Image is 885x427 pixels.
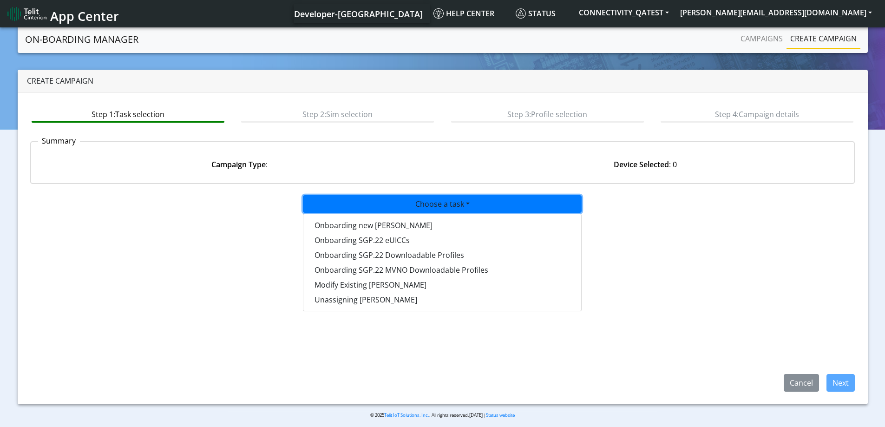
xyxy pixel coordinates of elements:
[37,159,443,170] div: :
[675,4,878,21] button: [PERSON_NAME][EMAIL_ADDRESS][DOMAIN_NAME]
[433,8,444,19] img: knowledge.svg
[303,292,581,307] button: Unassigning [PERSON_NAME]
[614,159,669,170] strong: Device Selected
[294,8,423,20] span: Developer-[GEOGRAPHIC_DATA]
[443,159,849,170] div: : 0
[787,29,860,48] a: Create campaign
[303,263,581,277] button: Onboarding SGP.22 MVNO Downloadable Profiles
[573,4,675,21] button: CONNECTIVITY_QATEST
[512,4,573,23] a: Status
[516,8,556,19] span: Status
[7,7,46,21] img: logo-telit-cinterion-gw-new.png
[303,218,581,233] button: Onboarding new [PERSON_NAME]
[516,8,526,19] img: status.svg
[430,4,512,23] a: Help center
[303,233,581,248] button: Onboarding SGP.22 eUICCs
[784,374,819,392] button: Cancel
[486,412,515,418] a: Status website
[38,135,80,146] p: Summary
[241,105,434,123] btn: Step 2: Sim selection
[211,159,266,170] strong: Campaign Type
[294,4,422,23] a: Your current platform instance
[25,30,138,49] a: On-Boarding Manager
[50,7,119,25] span: App Center
[737,29,787,48] a: Campaigns
[303,248,581,263] button: Onboarding SGP.22 Downloadable Profiles
[303,277,581,292] button: Modify Existing [PERSON_NAME]
[384,412,429,418] a: Telit IoT Solutions, Inc.
[303,214,582,311] div: Choose a task
[18,70,868,92] div: Create campaign
[661,105,853,123] btn: Step 4: Campaign details
[228,412,657,419] p: © 2025 . All rights reserved.[DATE] |
[7,4,118,24] a: App Center
[826,374,855,392] button: Next
[451,105,644,123] btn: Step 3: Profile selection
[433,8,494,19] span: Help center
[32,105,224,123] btn: Step 1: Task selection
[303,195,582,213] button: Choose a task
